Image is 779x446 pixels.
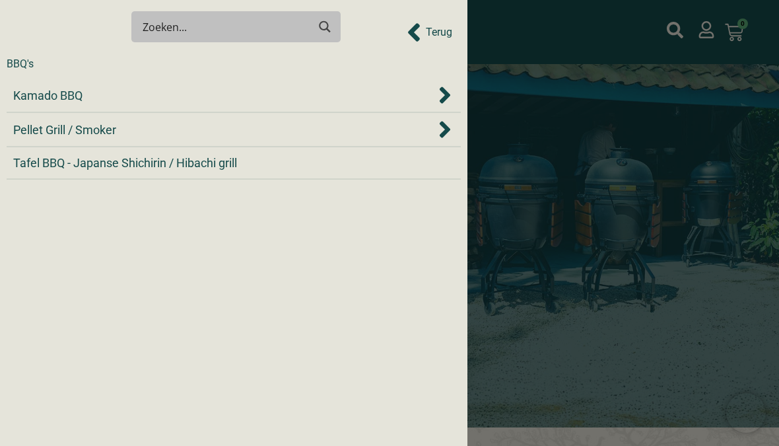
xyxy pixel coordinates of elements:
[13,85,454,105] div: Kamado BBQ
[13,121,116,139] span: Pellet Grill / Smoker
[13,120,454,139] div: Pellet Grill / Smoker
[13,87,83,104] span: Kamado BBQ
[13,87,435,104] a: Kamado BBQ
[143,15,307,39] input: Search input
[726,393,766,433] iframe: Brevo live chat
[314,15,337,38] button: Search magnifier button
[7,56,34,72] div: BBQ's
[145,15,310,38] form: Search form
[13,121,435,139] a: Pellet Grill / Smoker
[13,154,454,172] a: Tafel BBQ - Japanse Shichirin / Hibachi grill
[13,154,237,172] span: Tafel BBQ - Japanse Shichirin / Hibachi grill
